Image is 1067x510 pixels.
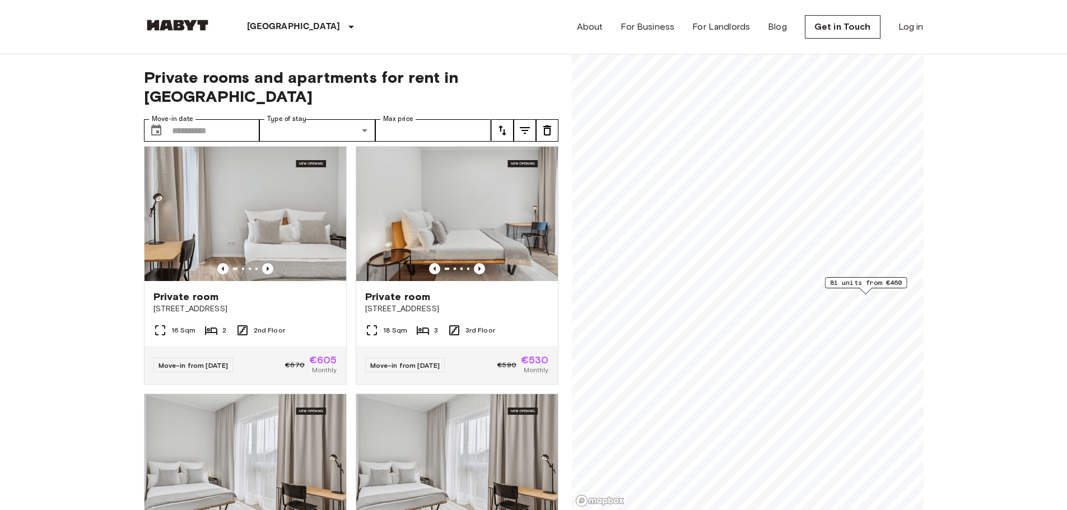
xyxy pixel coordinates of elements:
span: Monthly [524,365,548,375]
span: Monthly [312,365,337,375]
span: 16 Sqm [171,325,196,335]
label: Max price [383,114,413,124]
label: Type of stay [267,114,306,124]
img: Habyt [144,20,211,31]
button: tune [536,119,558,142]
span: €530 [521,355,549,365]
button: Previous image [474,263,485,274]
button: tune [491,119,514,142]
a: Mapbox logo [575,494,625,507]
a: For Landlords [692,20,750,34]
div: Map marker [824,277,907,294]
label: Move-in date [152,114,193,124]
span: 2nd Floor [254,325,285,335]
a: Marketing picture of unit DE-13-001-209-002Previous imagePrevious imagePrivate room[STREET_ADDRES... [144,146,347,385]
span: 81 units from €460 [830,278,902,288]
a: Log in [898,20,924,34]
span: [STREET_ADDRESS] [365,303,549,315]
span: Move-in from [DATE] [370,361,440,369]
span: €605 [309,355,337,365]
a: About [577,20,603,34]
img: Marketing picture of unit DE-13-001-308-003 [356,147,558,281]
button: Previous image [217,263,229,274]
span: Private rooms and apartments for rent in [GEOGRAPHIC_DATA] [144,68,558,106]
a: Marketing picture of unit DE-13-001-308-003Previous imagePrevious imagePrivate room[STREET_ADDRES... [356,146,558,385]
span: 3 [434,325,438,335]
span: Private room [365,290,431,303]
span: €590 [497,360,516,370]
span: €670 [285,360,305,370]
span: 3rd Floor [465,325,495,335]
a: Get in Touch [805,15,880,39]
span: [STREET_ADDRESS] [153,303,337,315]
button: Previous image [429,263,440,274]
button: tune [514,119,536,142]
span: Move-in from [DATE] [159,361,229,369]
a: Blog [768,20,787,34]
button: Choose date [145,119,167,142]
span: Private room [153,290,219,303]
a: For Business [621,20,674,34]
img: Marketing picture of unit DE-13-001-209-002 [145,147,346,281]
span: 2 [222,325,226,335]
p: [GEOGRAPHIC_DATA] [247,20,341,34]
button: Previous image [262,263,273,274]
span: 18 Sqm [383,325,408,335]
